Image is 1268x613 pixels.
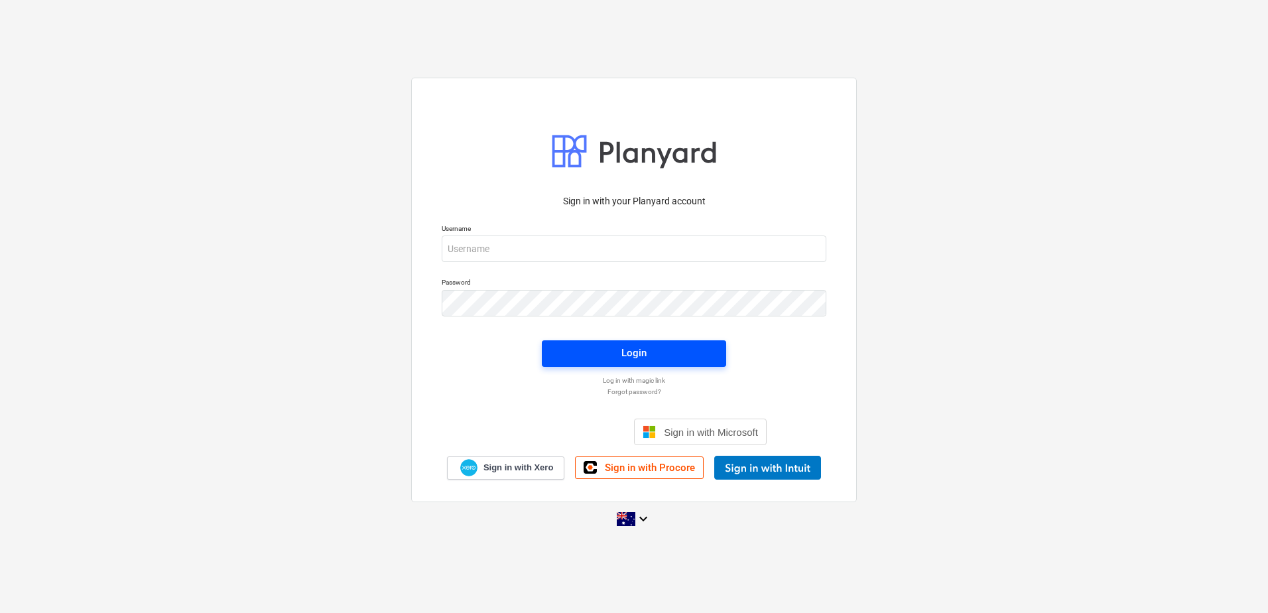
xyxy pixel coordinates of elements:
iframe: Sign in with Google Button [495,417,630,446]
a: Sign in with Procore [575,456,704,479]
a: Log in with magic link [435,376,833,385]
img: Microsoft logo [643,425,656,439]
p: Sign in with your Planyard account [442,194,826,208]
a: Sign in with Xero [447,456,565,480]
button: Login [542,340,726,367]
p: Password [442,278,826,289]
i: keyboard_arrow_down [635,511,651,527]
a: Forgot password? [435,387,833,396]
input: Username [442,236,826,262]
p: Username [442,224,826,236]
span: Sign in with Microsoft [664,427,758,438]
div: Login [621,344,647,362]
span: Sign in with Procore [605,462,695,474]
span: Sign in with Xero [483,462,553,474]
img: Xero logo [460,459,477,477]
